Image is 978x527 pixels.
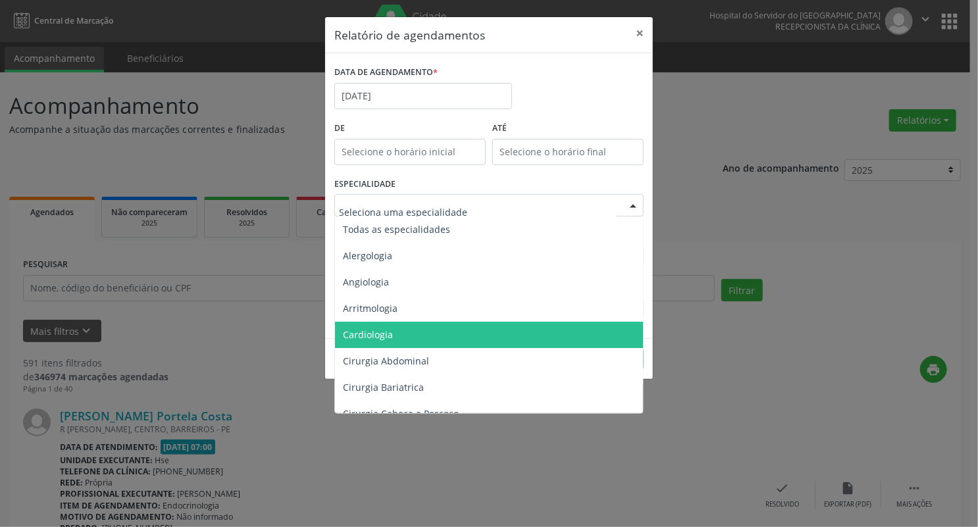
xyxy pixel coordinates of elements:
h5: Relatório de agendamentos [334,26,485,43]
span: Cirurgia Cabeça e Pescoço [343,407,459,420]
span: Alergologia [343,249,392,262]
input: Seleciona uma especialidade [339,199,617,225]
span: Arritmologia [343,302,398,314]
span: Cardiologia [343,328,393,341]
label: DATA DE AGENDAMENTO [334,63,438,83]
span: Cirurgia Bariatrica [343,381,424,393]
input: Selecione o horário inicial [334,139,486,165]
button: Close [627,17,653,49]
label: ESPECIALIDADE [334,174,396,195]
input: Selecione uma data ou intervalo [334,83,512,109]
label: ATÉ [492,118,644,139]
span: Cirurgia Abdominal [343,355,429,367]
span: Todas as especialidades [343,223,450,236]
input: Selecione o horário final [492,139,644,165]
span: Angiologia [343,276,389,288]
label: De [334,118,486,139]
